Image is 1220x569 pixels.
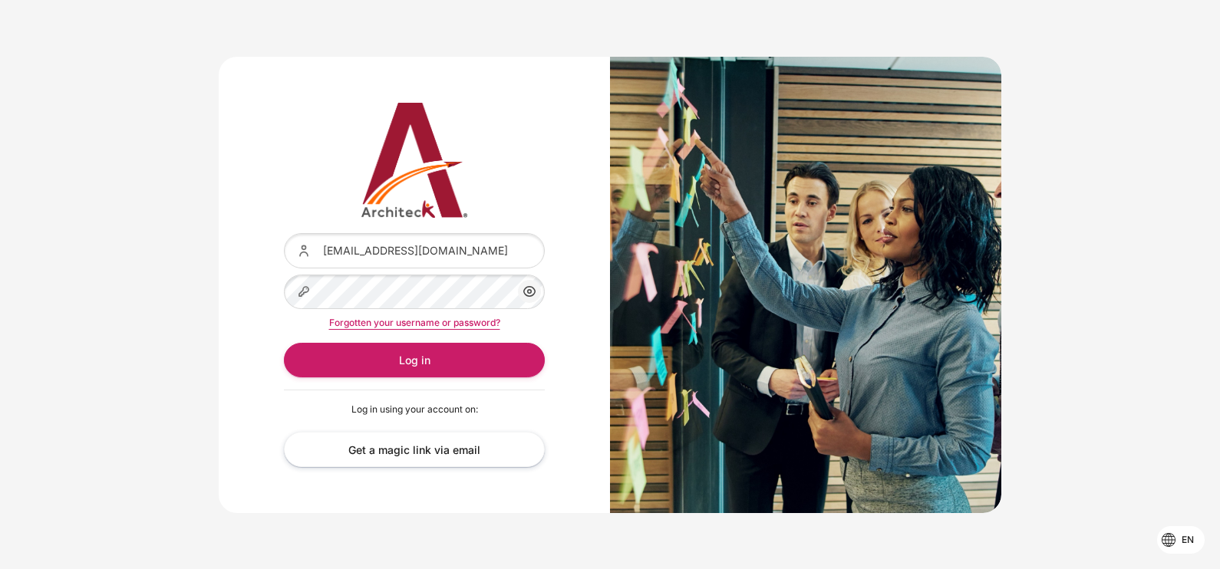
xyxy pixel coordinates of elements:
input: Username or email [284,233,545,268]
a: Architeck 12 Architeck 12 [284,103,545,218]
button: Log in [284,343,545,377]
a: Forgotten your username or password? [329,317,500,328]
p: Log in using your account on: [284,403,545,416]
img: Architeck 12 [284,103,545,218]
span: en [1182,533,1194,547]
button: Languages [1157,526,1205,554]
a: Get a magic link via email [284,432,545,466]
